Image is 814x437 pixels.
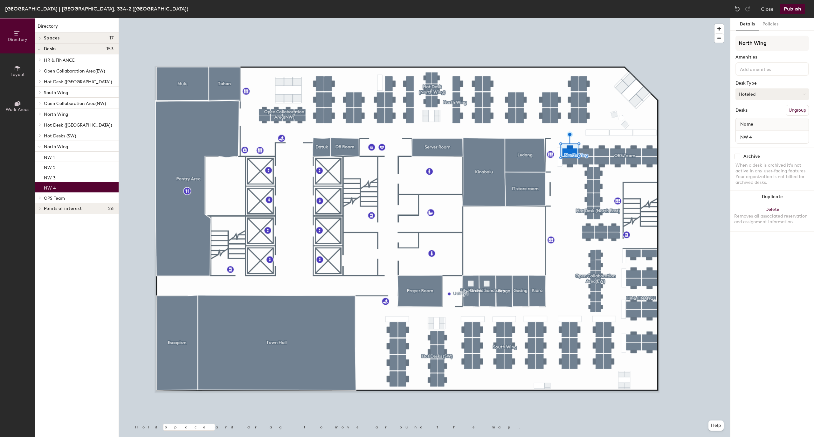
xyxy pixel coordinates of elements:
h1: Directory [35,23,119,33]
span: Open Collaboration Area(NW) [44,101,106,106]
span: Directory [8,37,27,42]
span: Hot Desk ([GEOGRAPHIC_DATA]) [44,79,112,85]
span: Points of interest [44,206,82,211]
span: Open Collaboration Area(EW) [44,68,105,74]
div: [GEOGRAPHIC_DATA] | [GEOGRAPHIC_DATA], 33A-2 ([GEOGRAPHIC_DATA]) [5,5,188,13]
div: Desk Type [735,81,809,86]
div: Amenities [735,55,809,60]
div: When a desk is archived it's not active in any user-facing features. Your organization is not bil... [735,163,809,185]
button: Policies [759,18,782,31]
button: Ungroup [786,105,809,116]
button: Help [708,420,724,431]
p: NW 4 [44,184,56,191]
span: 17 [109,36,114,41]
button: DeleteRemoves all associated reservation and assignment information [730,203,814,231]
span: Name [737,119,756,130]
span: North Wing [44,112,68,117]
p: NW 3 [44,173,56,181]
span: Desks [44,46,56,52]
img: Redo [744,6,751,12]
div: Archive [743,154,760,159]
input: Unnamed desk [737,133,807,142]
input: Add amenities [739,65,796,73]
img: Undo [734,6,741,12]
button: Details [736,18,759,31]
span: Spaces [44,36,60,41]
p: NW 1 [44,153,55,160]
span: Hot Desks (SW) [44,133,76,139]
span: Layout [10,72,25,77]
span: Hot Desk ([GEOGRAPHIC_DATA]) [44,122,112,128]
span: OPS Team [44,196,65,201]
div: Removes all associated reservation and assignment information [734,213,810,225]
span: South Wing [44,90,68,95]
span: North Wing [44,144,68,149]
span: 153 [107,46,114,52]
span: 26 [108,206,114,211]
div: Desks [735,108,748,113]
button: Hoteled [735,88,809,100]
p: NW 2 [44,163,56,170]
span: HR & FINANCE [44,58,75,63]
button: Close [761,4,774,14]
button: Publish [780,4,805,14]
span: Work Areas [6,107,29,112]
button: Duplicate [730,191,814,203]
